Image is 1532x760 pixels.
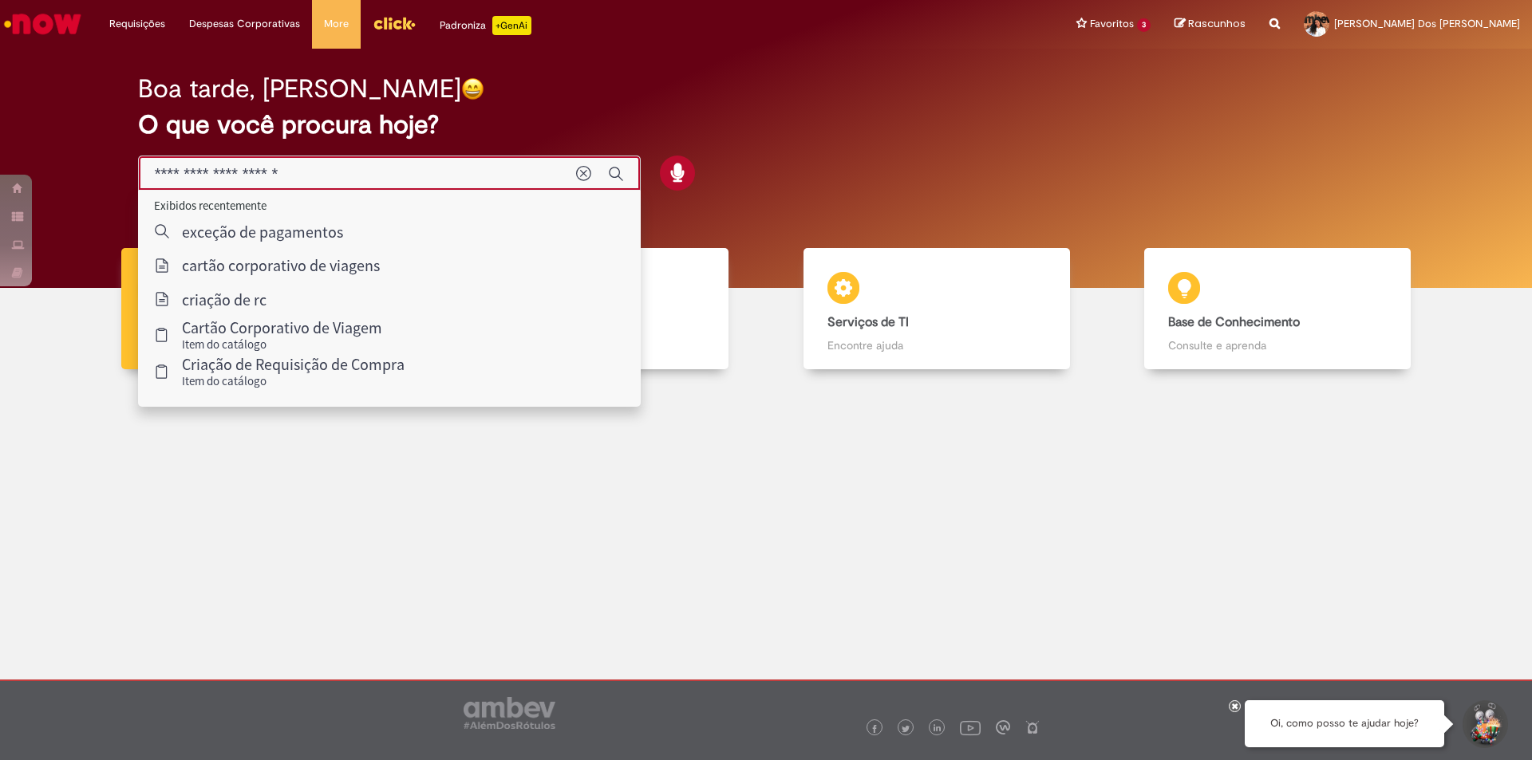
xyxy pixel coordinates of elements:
[109,16,165,32] span: Requisições
[960,717,981,738] img: logo_footer_youtube.png
[902,725,910,733] img: logo_footer_twitter.png
[461,77,484,100] img: happy-face.png
[1025,720,1040,734] img: logo_footer_naosei.png
[373,11,416,35] img: click_logo_yellow_360x200.png
[138,75,461,103] h2: Boa tarde, [PERSON_NAME]
[827,314,909,330] b: Serviços de TI
[464,697,555,729] img: logo_footer_ambev_rotulo_gray.png
[138,111,1395,139] h2: O que você procura hoje?
[2,8,84,40] img: ServiceNow
[440,16,531,35] div: Padroniza
[1334,17,1520,30] span: [PERSON_NAME] Dos [PERSON_NAME]
[766,248,1108,370] a: Serviços de TI Encontre ajuda
[1168,337,1387,353] p: Consulte e aprenda
[827,337,1046,353] p: Encontre ajuda
[1175,17,1246,32] a: Rascunhos
[189,16,300,32] span: Despesas Corporativas
[1460,700,1508,748] button: Iniciar Conversa de Suporte
[1090,16,1134,32] span: Favoritos
[996,720,1010,734] img: logo_footer_workplace.png
[1137,18,1151,32] span: 3
[492,16,531,35] p: +GenAi
[934,724,942,734] img: logo_footer_linkedin.png
[871,725,879,733] img: logo_footer_facebook.png
[1168,314,1300,330] b: Base de Conhecimento
[324,16,349,32] span: More
[84,248,425,370] a: Tirar dúvidas Tirar dúvidas com Lupi Assist e Gen Ai
[1188,16,1246,31] span: Rascunhos
[1108,248,1449,370] a: Base de Conhecimento Consulte e aprenda
[1245,700,1444,747] div: Oi, como posso te ajudar hoje?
